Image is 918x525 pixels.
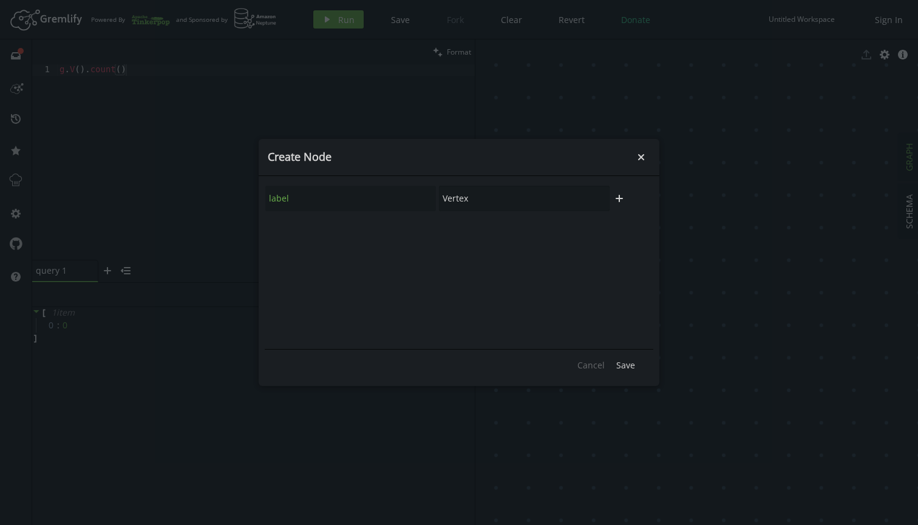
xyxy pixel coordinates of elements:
[632,148,650,166] button: Close
[577,359,605,371] span: Cancel
[268,150,632,164] h4: Create Node
[571,356,611,374] button: Cancel
[610,356,641,374] button: Save
[616,359,635,371] span: Save
[439,186,610,211] input: Property Value
[265,186,436,211] input: Property Name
